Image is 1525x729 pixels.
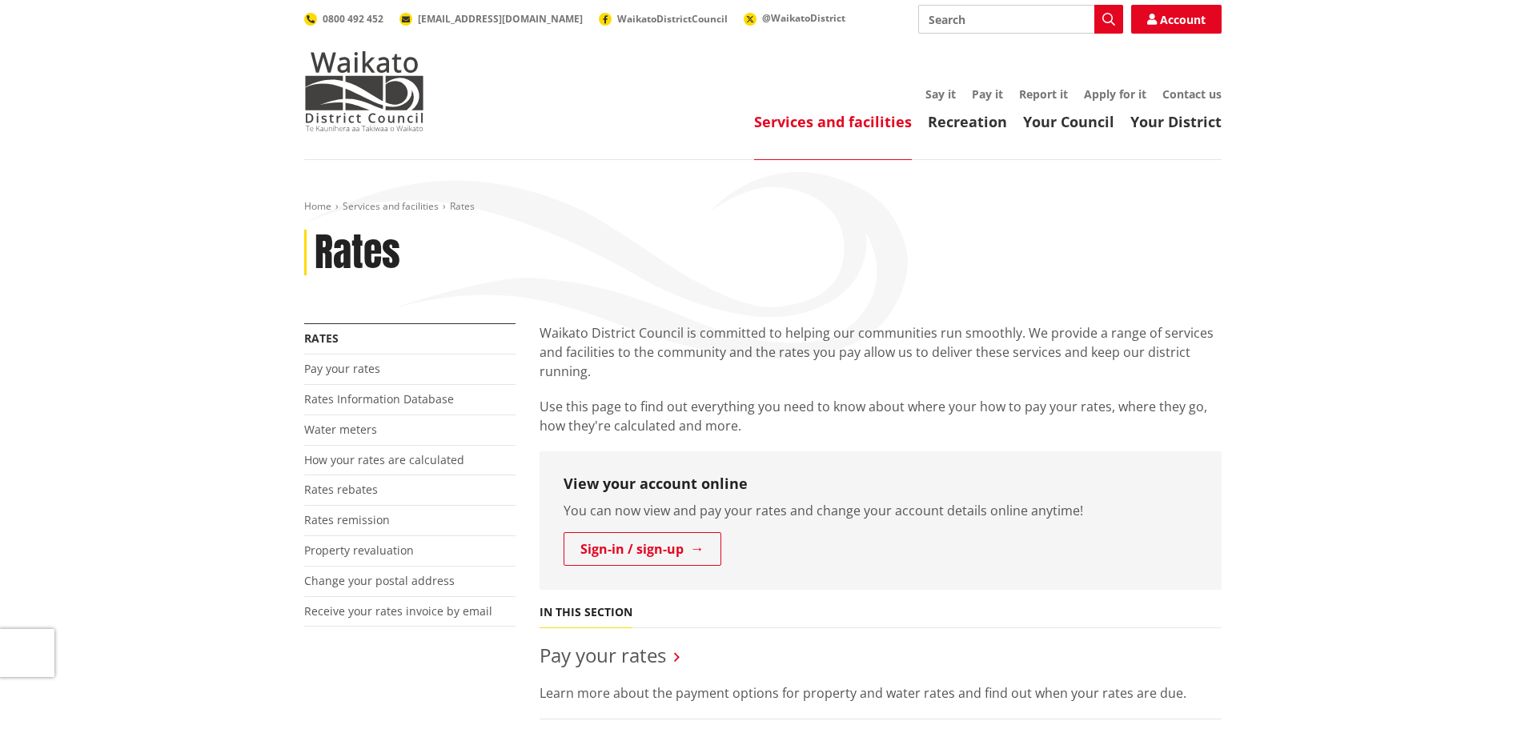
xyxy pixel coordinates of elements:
[928,112,1007,131] a: Recreation
[564,532,721,566] a: Sign-in / sign-up
[918,5,1123,34] input: Search input
[1023,112,1114,131] a: Your Council
[540,683,1222,703] p: Learn more about the payment options for property and water rates and find out when your rates ar...
[754,112,912,131] a: Services and facilities
[304,603,492,619] a: Receive your rates invoice by email
[617,12,728,26] span: WaikatoDistrictCouncil
[599,12,728,26] a: WaikatoDistrictCouncil
[564,475,1198,493] h3: View your account online
[1162,86,1222,102] a: Contact us
[304,200,1222,214] nav: breadcrumb
[304,391,454,407] a: Rates Information Database
[304,199,331,213] a: Home
[1131,5,1222,34] a: Account
[540,397,1222,435] p: Use this page to find out everything you need to know about where your how to pay your rates, whe...
[399,12,583,26] a: [EMAIL_ADDRESS][DOMAIN_NAME]
[450,199,475,213] span: Rates
[304,361,380,376] a: Pay your rates
[304,422,377,437] a: Water meters
[304,512,390,527] a: Rates remission
[540,323,1222,381] p: Waikato District Council is committed to helping our communities run smoothly. We provide a range...
[304,482,378,497] a: Rates rebates
[762,11,845,25] span: @WaikatoDistrict
[304,51,424,131] img: Waikato District Council - Te Kaunihera aa Takiwaa o Waikato
[564,501,1198,520] p: You can now view and pay your rates and change your account details online anytime!
[304,543,414,558] a: Property revaluation
[343,199,439,213] a: Services and facilities
[304,573,455,588] a: Change your postal address
[540,606,632,619] h5: In this section
[925,86,956,102] a: Say it
[1019,86,1068,102] a: Report it
[540,642,666,668] a: Pay your rates
[744,11,845,25] a: @WaikatoDistrict
[304,12,383,26] a: 0800 492 452
[1084,86,1146,102] a: Apply for it
[972,86,1003,102] a: Pay it
[315,230,400,276] h1: Rates
[304,452,464,467] a: How your rates are calculated
[323,12,383,26] span: 0800 492 452
[1130,112,1222,131] a: Your District
[418,12,583,26] span: [EMAIL_ADDRESS][DOMAIN_NAME]
[304,330,339,346] a: Rates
